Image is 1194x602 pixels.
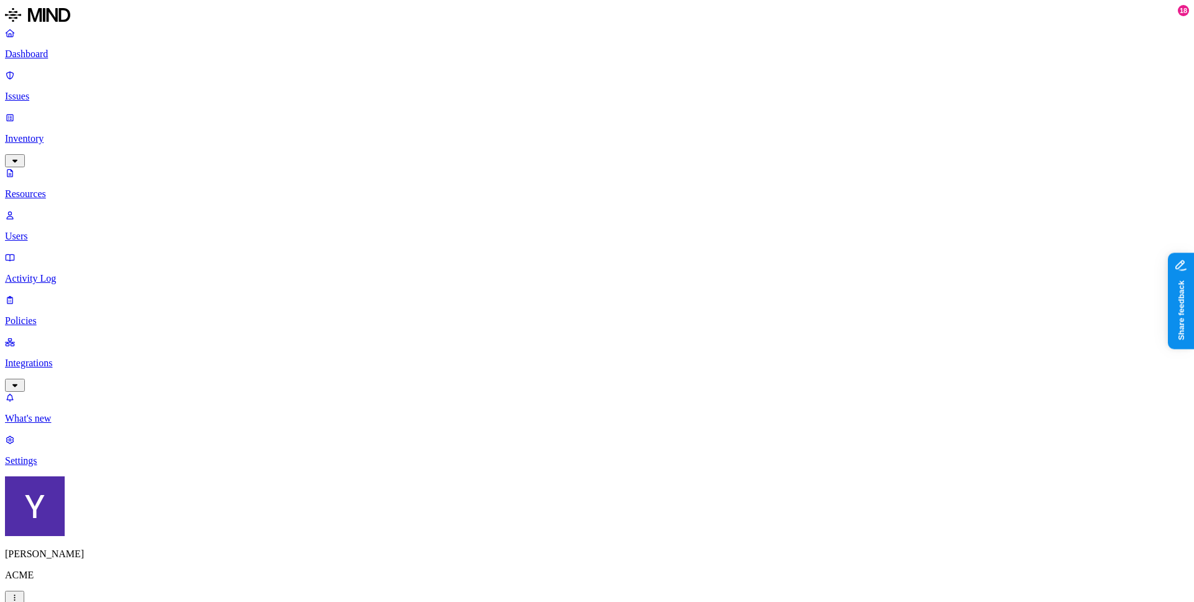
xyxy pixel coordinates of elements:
a: Integrations [5,336,1189,390]
a: Users [5,210,1189,242]
p: Activity Log [5,273,1189,284]
a: Policies [5,294,1189,326]
p: ACME [5,570,1189,581]
p: Inventory [5,133,1189,144]
a: Inventory [5,112,1189,165]
p: What's new [5,413,1189,424]
img: Yana Orhov [5,476,65,536]
p: Integrations [5,358,1189,369]
p: Users [5,231,1189,242]
p: Settings [5,455,1189,466]
a: Dashboard [5,27,1189,60]
div: 18 [1178,5,1189,16]
a: Settings [5,434,1189,466]
a: Issues [5,70,1189,102]
p: Issues [5,91,1189,102]
p: Policies [5,315,1189,326]
p: Resources [5,188,1189,200]
a: Activity Log [5,252,1189,284]
a: What's new [5,392,1189,424]
a: MIND [5,5,1189,27]
a: Resources [5,167,1189,200]
iframe: Marker.io feedback button [1168,253,1194,350]
img: MIND [5,5,70,25]
p: Dashboard [5,49,1189,60]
